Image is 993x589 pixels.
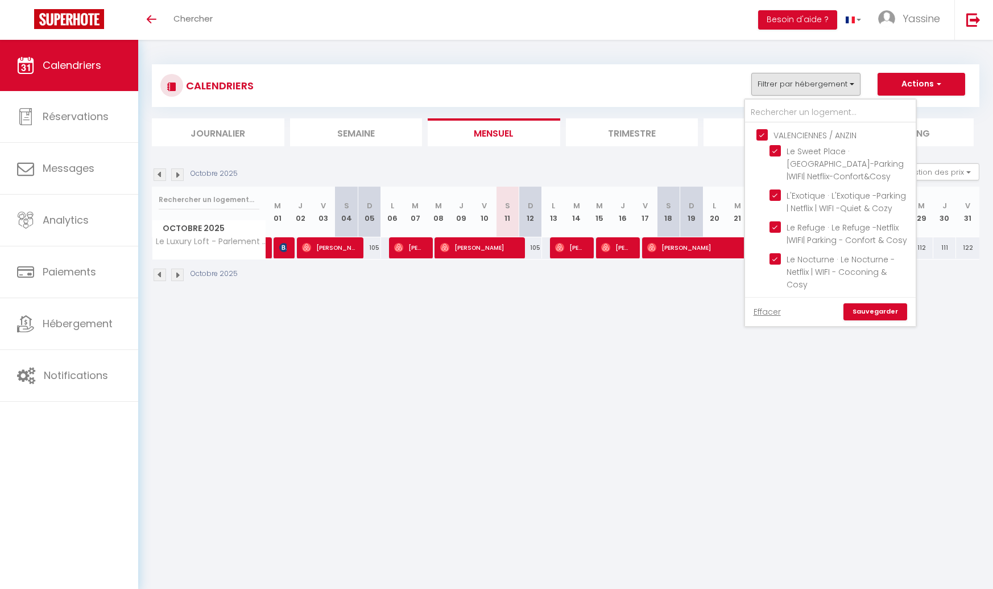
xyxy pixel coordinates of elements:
[895,163,979,180] button: Gestion des prix
[787,146,904,182] span: Le Sweet Place · [GEOGRAPHIC_DATA]-Parking |WIFI| Netflix-Confort&Cosy
[173,13,213,24] span: Chercher
[933,187,956,237] th: 30
[787,222,907,246] span: Le Refuge · Le Refuge -Netflix |WIFI| Parking - Confort & Cosy
[191,269,238,279] p: Octobre 2025
[266,187,289,237] th: 01
[279,237,287,258] span: [PERSON_NAME]
[312,187,334,237] th: 03
[643,200,648,211] abbr: V
[404,187,427,237] th: 07
[274,200,281,211] abbr: M
[918,200,925,211] abbr: M
[966,13,980,27] img: logout
[152,118,284,146] li: Journalier
[596,200,603,211] abbr: M
[965,200,970,211] abbr: V
[552,200,555,211] abbr: L
[496,187,519,237] th: 11
[450,187,473,237] th: 09
[289,187,312,237] th: 02
[566,118,698,146] li: Trimestre
[43,109,109,123] span: Réservations
[611,187,634,237] th: 16
[555,237,585,258] span: [PERSON_NAME]
[703,187,726,237] th: 20
[933,237,956,258] div: 111
[956,237,979,258] div: 122
[942,200,947,211] abbr: J
[634,187,657,237] th: 17
[427,187,450,237] th: 08
[565,187,587,237] th: 14
[152,220,266,237] span: Octobre 2025
[321,200,326,211] abbr: V
[704,118,836,146] li: Tâches
[435,200,442,211] abbr: M
[754,306,781,318] a: Effacer
[744,98,917,327] div: Filtrer par hébergement
[713,200,716,211] abbr: L
[344,200,349,211] abbr: S
[302,237,355,258] span: [PERSON_NAME]
[542,187,565,237] th: 13
[573,200,580,211] abbr: M
[647,237,768,258] span: [PERSON_NAME]
[459,200,464,211] abbr: J
[787,190,906,214] span: L'Exotique · L'Exotique -Parking | Netflix | WIFI -Quiet & Cozy
[394,237,424,258] span: [PERSON_NAME]
[519,187,541,237] th: 12
[367,200,373,211] abbr: D
[335,187,358,237] th: 04
[43,316,113,331] span: Hébergement
[43,161,94,175] span: Messages
[44,368,108,382] span: Notifications
[689,200,694,211] abbr: D
[758,10,837,30] button: Besoin d'aide ?
[43,265,96,279] span: Paiements
[910,237,933,258] div: 112
[588,187,611,237] th: 15
[843,303,907,320] a: Sauvegarder
[680,187,703,237] th: 19
[657,187,680,237] th: 18
[391,200,394,211] abbr: L
[440,237,516,258] span: [PERSON_NAME]
[34,9,104,29] img: Super Booking
[183,73,254,98] h3: CALENDRIERS
[358,237,380,258] div: 105
[745,102,916,123] input: Rechercher un logement...
[734,200,741,211] abbr: M
[428,118,560,146] li: Mensuel
[726,187,749,237] th: 21
[903,11,940,26] span: Yassine
[956,187,979,237] th: 31
[910,187,933,237] th: 29
[298,200,303,211] abbr: J
[528,200,533,211] abbr: D
[159,190,259,210] input: Rechercher un logement...
[666,200,671,211] abbr: S
[620,200,625,211] abbr: J
[482,200,487,211] abbr: V
[878,10,895,27] img: ...
[473,187,496,237] th: 10
[601,237,631,258] span: [PERSON_NAME]
[878,73,965,96] button: Actions
[43,213,89,227] span: Analytics
[412,200,419,211] abbr: M
[751,73,860,96] button: Filtrer par hébergement
[381,187,404,237] th: 06
[358,187,380,237] th: 05
[43,58,101,72] span: Calendriers
[191,168,238,179] p: Octobre 2025
[290,118,423,146] li: Semaine
[787,254,895,290] span: Le Nocturne · Le Nocturne - Netflix | WIFI - Coconing & Cosy
[505,200,510,211] abbr: S
[154,237,268,246] span: Le Luxury Loft - Parlement EU l Parking l Netflix
[519,237,541,258] div: 105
